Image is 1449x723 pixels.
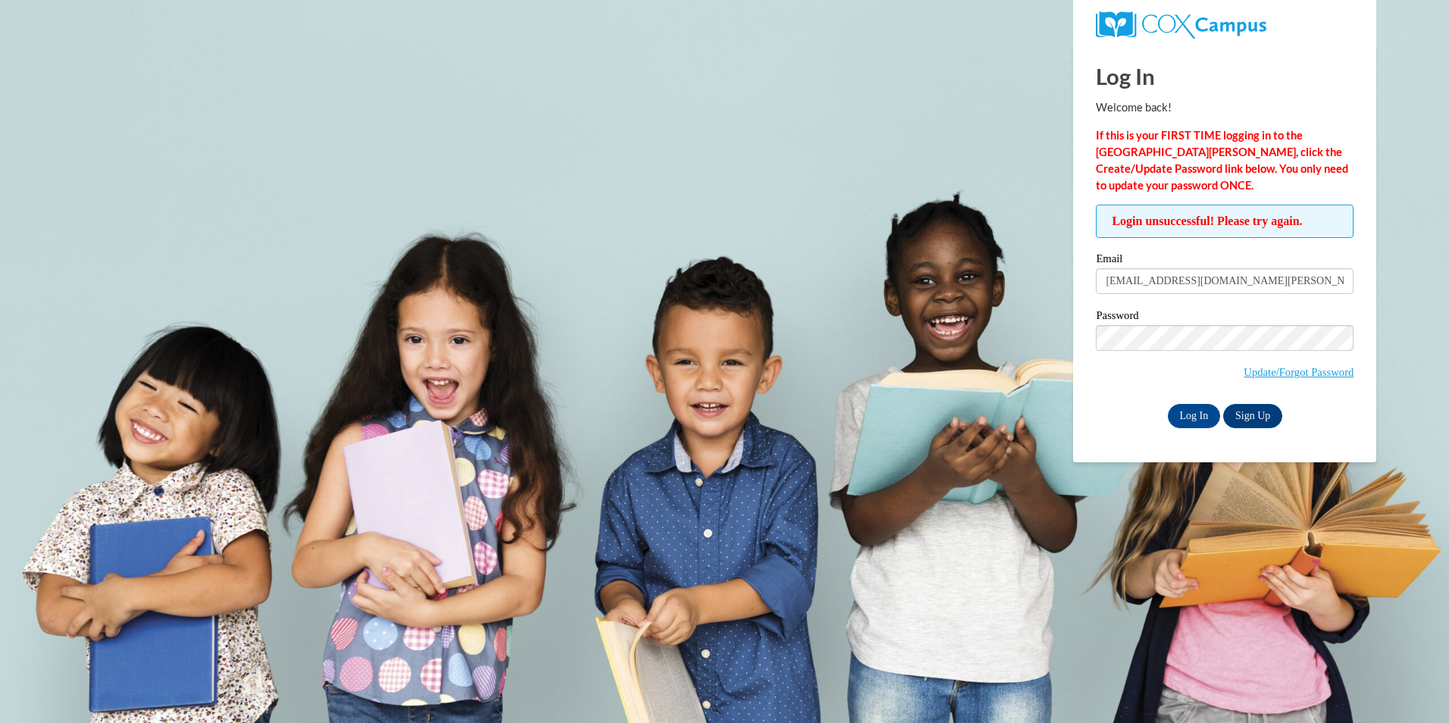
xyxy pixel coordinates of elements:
[1244,366,1354,378] a: Update/Forgot Password
[1223,404,1282,428] a: Sign Up
[1096,253,1354,268] label: Email
[1096,99,1354,116] p: Welcome back!
[1096,205,1354,238] span: Login unsuccessful! Please try again.
[1096,129,1348,192] strong: If this is your FIRST TIME logging in to the [GEOGRAPHIC_DATA][PERSON_NAME], click the Create/Upd...
[1096,310,1354,325] label: Password
[1096,61,1354,92] h1: Log In
[1096,11,1354,39] a: COX Campus
[1096,11,1266,39] img: COX Campus
[1168,404,1221,428] input: Log In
